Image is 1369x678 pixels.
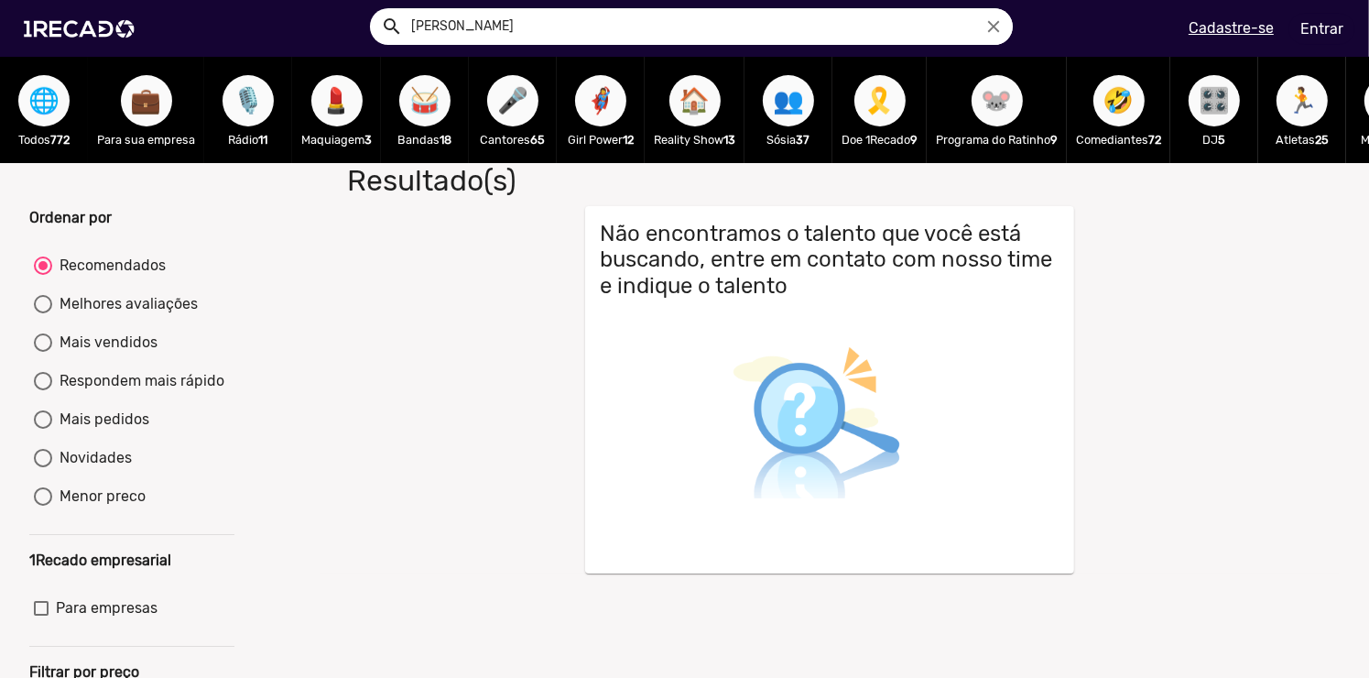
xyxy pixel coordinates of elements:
[982,75,1013,126] span: 🐭
[259,133,268,147] b: 11
[1189,75,1240,126] button: 🎛️
[28,75,60,126] span: 🌐
[1189,19,1274,37] u: Cadastre-se
[409,75,440,126] span: 🥁
[1103,75,1135,126] span: 🤣
[566,131,636,148] p: Girl Power
[531,133,546,147] b: 65
[52,447,132,469] div: Novidades
[723,133,735,147] b: 13
[1093,75,1145,126] button: 🤣
[623,133,634,147] b: 12
[301,131,372,148] p: Maquiagem
[440,133,452,147] b: 18
[1267,131,1337,148] p: Atletas
[9,131,79,148] p: Todos
[478,131,548,148] p: Cantores
[1288,13,1355,45] a: Entrar
[333,163,986,198] h1: Resultado(s)
[487,75,538,126] button: 🎤
[29,552,171,569] b: 1Recado empresarial
[1148,133,1161,147] b: 72
[910,133,918,147] b: 9
[29,209,112,226] b: Ordenar por
[773,75,804,126] span: 👥
[585,75,616,126] span: 🦸‍♀️
[1277,75,1328,126] button: 🏃
[50,133,70,147] b: 772
[121,75,172,126] button: 💼
[1287,75,1318,126] span: 🏃
[381,16,403,38] mat-icon: Example home icon
[1076,131,1161,148] p: Comediantes
[364,133,372,147] b: 3
[52,409,149,431] div: Mais pedidos
[763,75,814,126] button: 👥
[654,131,735,148] p: Reality Show
[52,486,146,508] div: Menor preco
[223,75,274,126] button: 🎙️
[56,597,158,619] span: Para empresas
[497,75,528,126] span: 🎤
[669,75,721,126] button: 🏠
[321,75,353,126] span: 💄
[52,332,158,354] div: Mais vendidos
[311,75,363,126] button: 💄
[52,293,198,315] div: Melhores avaliações
[390,131,460,148] p: Bandas
[575,75,626,126] button: 🦸‍♀️
[397,8,1014,45] input: Pesquisar...
[1199,75,1230,126] span: 🎛️
[213,131,283,148] p: Rádio
[797,133,810,147] b: 37
[864,75,896,126] span: 🎗️
[1315,133,1329,147] b: 25
[692,307,944,559] img: Busca não encontrada
[600,221,1059,300] h3: Não encontramos o talento que você está buscando, entre em contato com nosso time e indique o tal...
[1179,131,1249,148] p: DJ
[52,255,166,277] div: Recomendados
[842,131,918,148] p: Doe 1Recado
[1050,133,1058,147] b: 9
[854,75,906,126] button: 🎗️
[1219,133,1226,147] b: 5
[18,75,70,126] button: 🌐
[131,75,162,126] span: 💼
[679,75,711,126] span: 🏠
[375,9,407,41] button: Example home icon
[936,131,1058,148] p: Programa do Ratinho
[97,131,195,148] p: Para sua empresa
[233,75,264,126] span: 🎙️
[972,75,1023,126] button: 🐭
[52,370,224,392] div: Respondem mais rápido
[399,75,451,126] button: 🥁
[983,16,1004,37] i: close
[754,131,823,148] p: Sósia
